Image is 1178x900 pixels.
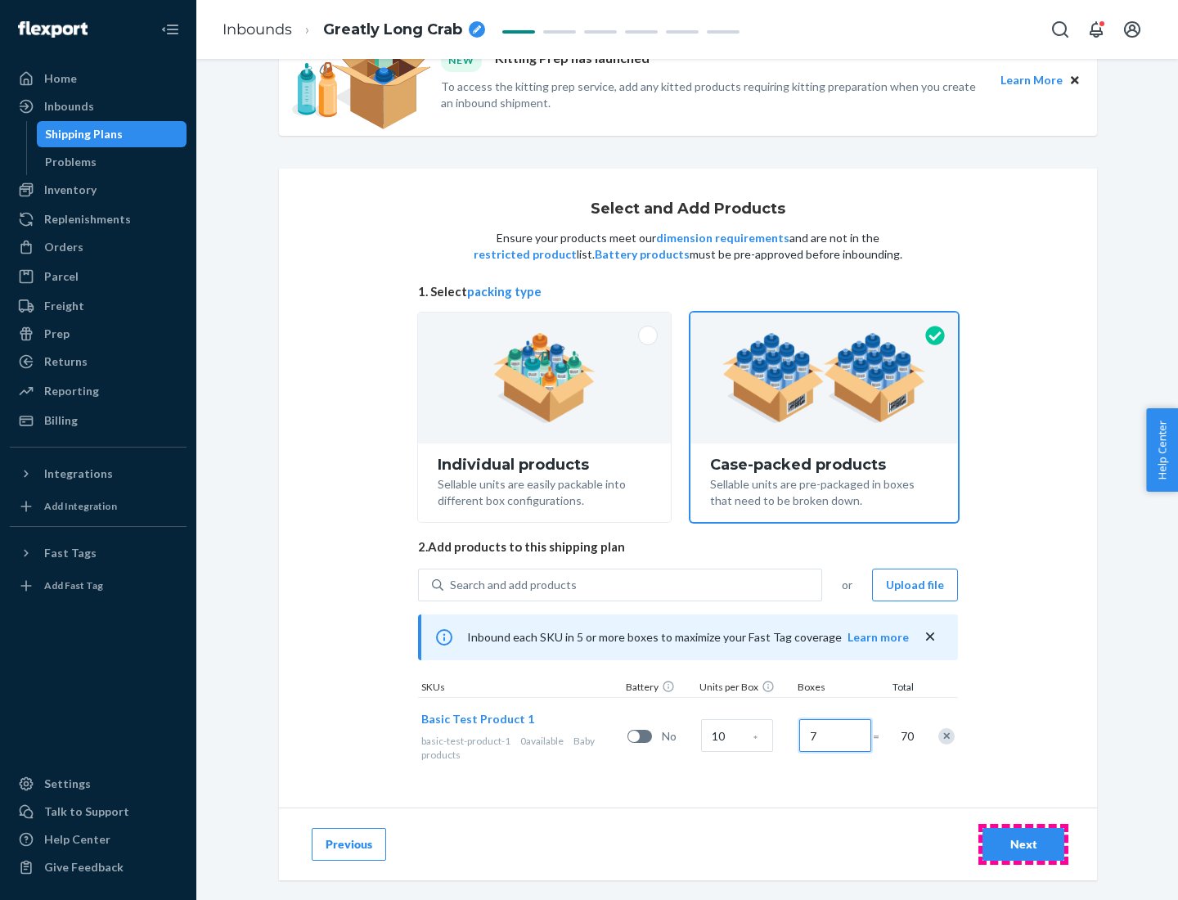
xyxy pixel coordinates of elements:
[722,333,926,423] img: case-pack.59cecea509d18c883b923b81aeac6d0b.png
[44,326,70,342] div: Prep
[421,712,534,726] span: Basic Test Product 1
[44,545,97,561] div: Fast Tags
[799,719,871,752] input: Number of boxes
[474,246,577,263] button: restricted product
[44,499,117,513] div: Add Integration
[10,493,187,520] a: Add Integration
[10,321,187,347] a: Prep
[1044,13,1077,46] button: Open Search Box
[45,154,97,170] div: Problems
[10,65,187,92] a: Home
[418,538,958,556] span: 2. Add products to this shipping plan
[44,182,97,198] div: Inventory
[44,70,77,87] div: Home
[10,349,187,375] a: Returns
[591,201,785,218] h1: Select and Add Products
[44,466,113,482] div: Integrations
[418,680,623,697] div: SKUs
[10,826,187,853] a: Help Center
[44,211,131,227] div: Replenishments
[44,353,88,370] div: Returns
[44,776,91,792] div: Settings
[996,836,1050,853] div: Next
[223,20,292,38] a: Inbounds
[794,680,876,697] div: Boxes
[1146,408,1178,492] button: Help Center
[493,333,596,423] img: individual-pack.facf35554cb0f1810c75b2bd6df2d64e.png
[441,49,482,71] div: NEW
[44,239,83,255] div: Orders
[662,728,695,745] span: No
[44,383,99,399] div: Reporting
[848,629,909,646] button: Learn more
[10,93,187,119] a: Inbounds
[876,680,917,697] div: Total
[1080,13,1113,46] button: Open notifications
[701,719,773,752] input: Case Quantity
[44,412,78,429] div: Billing
[10,573,187,599] a: Add Fast Tag
[472,230,904,263] p: Ensure your products meet our and are not in the list. must be pre-approved before inbounding.
[10,206,187,232] a: Replenishments
[45,126,123,142] div: Shipping Plans
[656,230,789,246] button: dimension requirements
[10,378,187,404] a: Reporting
[44,859,124,875] div: Give Feedback
[44,578,103,592] div: Add Fast Tag
[897,728,914,745] span: 70
[10,177,187,203] a: Inventory
[520,735,564,747] span: 0 available
[710,457,938,473] div: Case-packed products
[44,98,94,115] div: Inbounds
[323,20,462,41] span: Greatly Long Crab
[438,473,651,509] div: Sellable units are easily packable into different box configurations.
[842,577,852,593] span: or
[595,246,690,263] button: Battery products
[44,803,129,820] div: Talk to Support
[10,263,187,290] a: Parcel
[467,283,542,300] button: packing type
[10,293,187,319] a: Freight
[154,13,187,46] button: Close Navigation
[44,298,84,314] div: Freight
[922,628,938,646] button: close
[982,828,1064,861] button: Next
[441,79,986,111] p: To access the kitting prep service, add any kitted products requiring kitting preparation when yo...
[418,283,958,300] span: 1. Select
[450,577,577,593] div: Search and add products
[421,711,534,727] button: Basic Test Product 1
[696,680,794,697] div: Units per Box
[10,234,187,260] a: Orders
[10,799,187,825] a: Talk to Support
[938,728,955,745] div: Remove Item
[438,457,651,473] div: Individual products
[312,828,386,861] button: Previous
[10,461,187,487] button: Integrations
[44,268,79,285] div: Parcel
[209,6,498,54] ol: breadcrumbs
[421,734,621,762] div: Baby products
[10,407,187,434] a: Billing
[18,21,88,38] img: Flexport logo
[421,735,510,747] span: basic-test-product-1
[495,49,650,71] p: Kitting Prep has launched
[10,540,187,566] button: Fast Tags
[10,771,187,797] a: Settings
[710,473,938,509] div: Sellable units are pre-packaged in boxes that need to be broken down.
[1116,13,1149,46] button: Open account menu
[1066,71,1084,89] button: Close
[418,614,958,660] div: Inbound each SKU in 5 or more boxes to maximize your Fast Tag coverage
[873,728,889,745] span: =
[10,854,187,880] button: Give Feedback
[1000,71,1063,89] button: Learn More
[37,149,187,175] a: Problems
[872,569,958,601] button: Upload file
[44,831,110,848] div: Help Center
[37,121,187,147] a: Shipping Plans
[623,680,696,697] div: Battery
